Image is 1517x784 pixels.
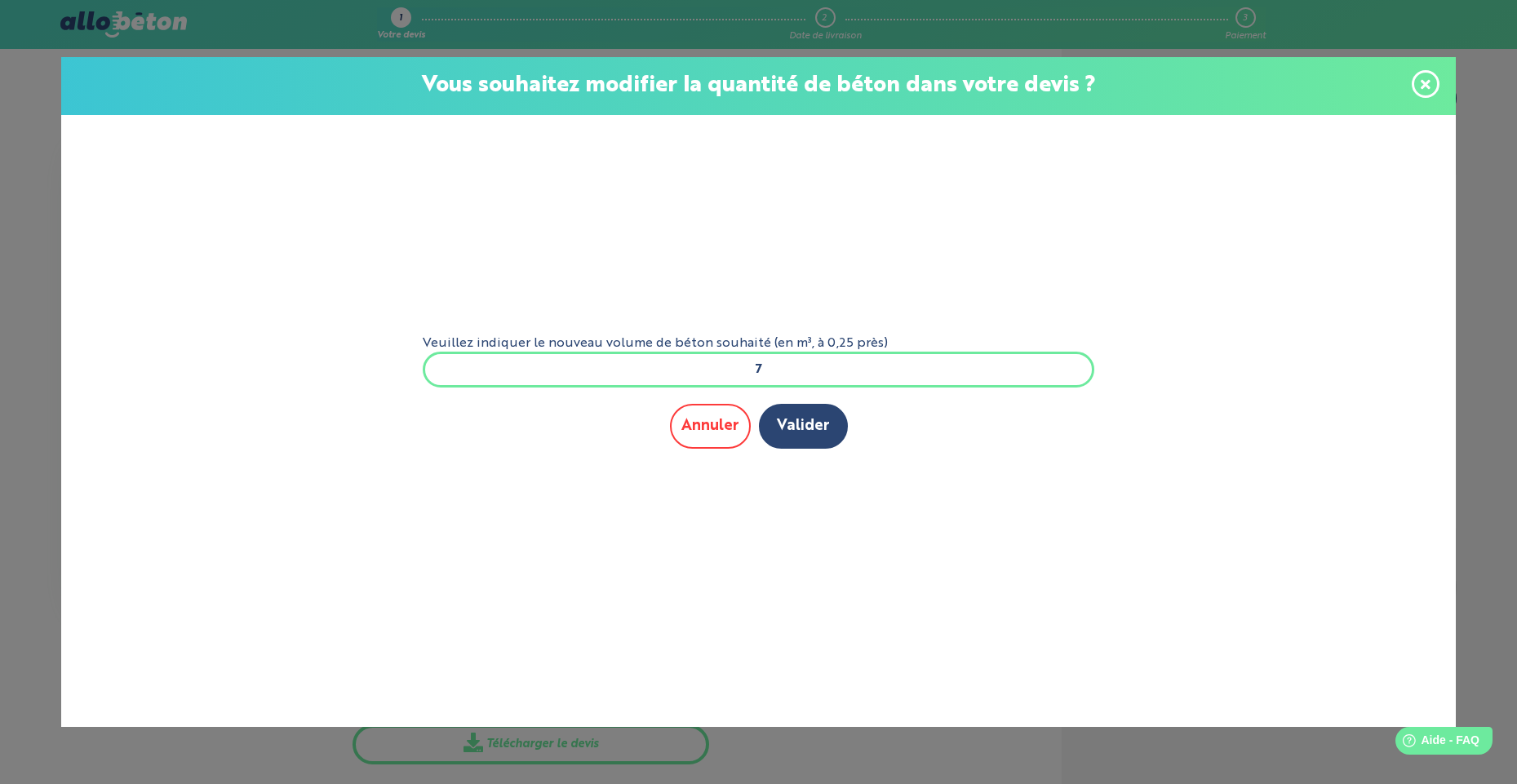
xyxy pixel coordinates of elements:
button: Valider [759,404,848,449]
button: Annuler [670,404,751,449]
input: xxx [423,352,1094,388]
label: Veuillez indiquer le nouveau volume de béton souhaité (en m³, à 0,25 près) [423,336,1094,351]
p: Vous souhaitez modifier la quantité de béton dans votre devis ? [78,73,1439,99]
iframe: Help widget launcher [1372,720,1499,766]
